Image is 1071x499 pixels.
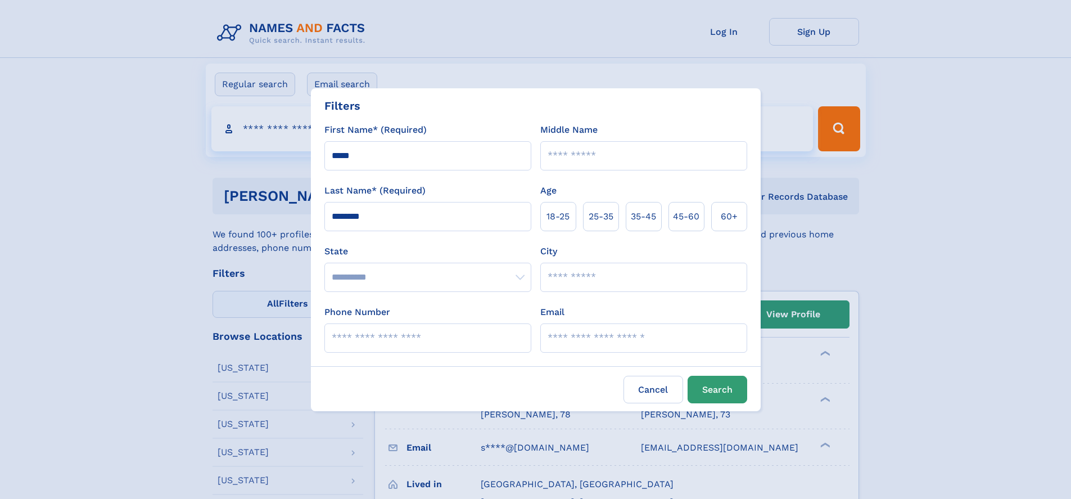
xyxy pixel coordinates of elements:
[721,210,738,223] span: 60+
[589,210,613,223] span: 25‑35
[673,210,699,223] span: 45‑60
[631,210,656,223] span: 35‑45
[324,184,426,197] label: Last Name* (Required)
[623,376,683,403] label: Cancel
[688,376,747,403] button: Search
[540,305,564,319] label: Email
[546,210,570,223] span: 18‑25
[540,184,557,197] label: Age
[540,245,557,258] label: City
[324,97,360,114] div: Filters
[324,123,427,137] label: First Name* (Required)
[540,123,598,137] label: Middle Name
[324,245,531,258] label: State
[324,305,390,319] label: Phone Number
